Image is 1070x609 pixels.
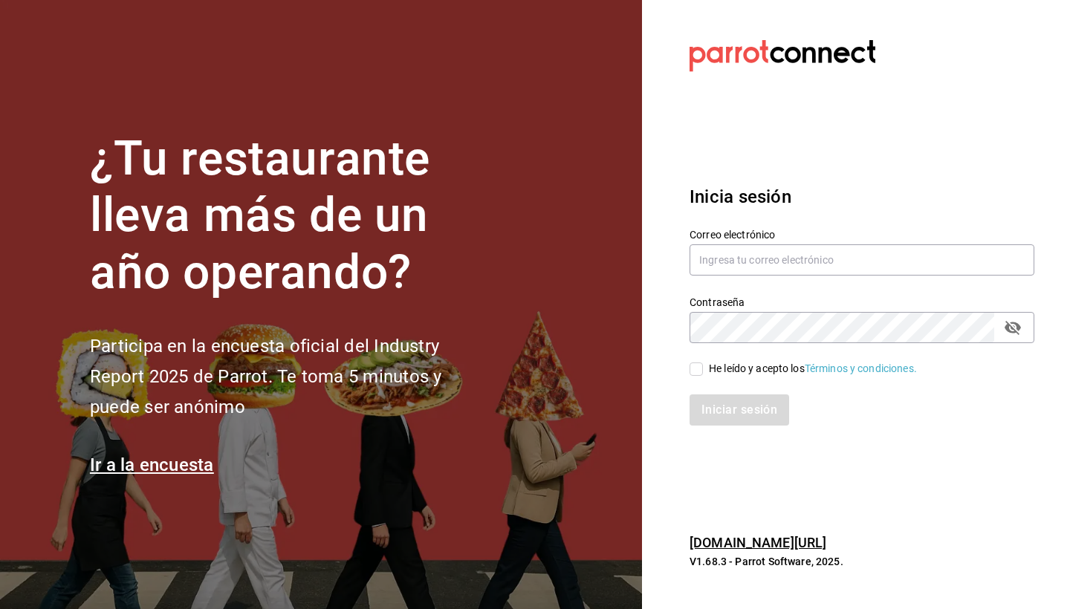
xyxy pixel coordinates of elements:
p: V1.68.3 - Parrot Software, 2025. [690,554,1034,569]
h2: Participa en la encuesta oficial del Industry Report 2025 de Parrot. Te toma 5 minutos y puede se... [90,331,491,422]
button: passwordField [1000,315,1025,340]
a: Ir a la encuesta [90,455,214,475]
h1: ¿Tu restaurante lleva más de un año operando? [90,131,491,302]
h3: Inicia sesión [690,183,1034,210]
input: Ingresa tu correo electrónico [690,244,1034,276]
label: Contraseña [690,296,1034,307]
div: He leído y acepto los [709,361,917,377]
a: [DOMAIN_NAME][URL] [690,535,826,550]
a: Términos y condiciones. [805,362,917,374]
label: Correo electrónico [690,229,1034,239]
